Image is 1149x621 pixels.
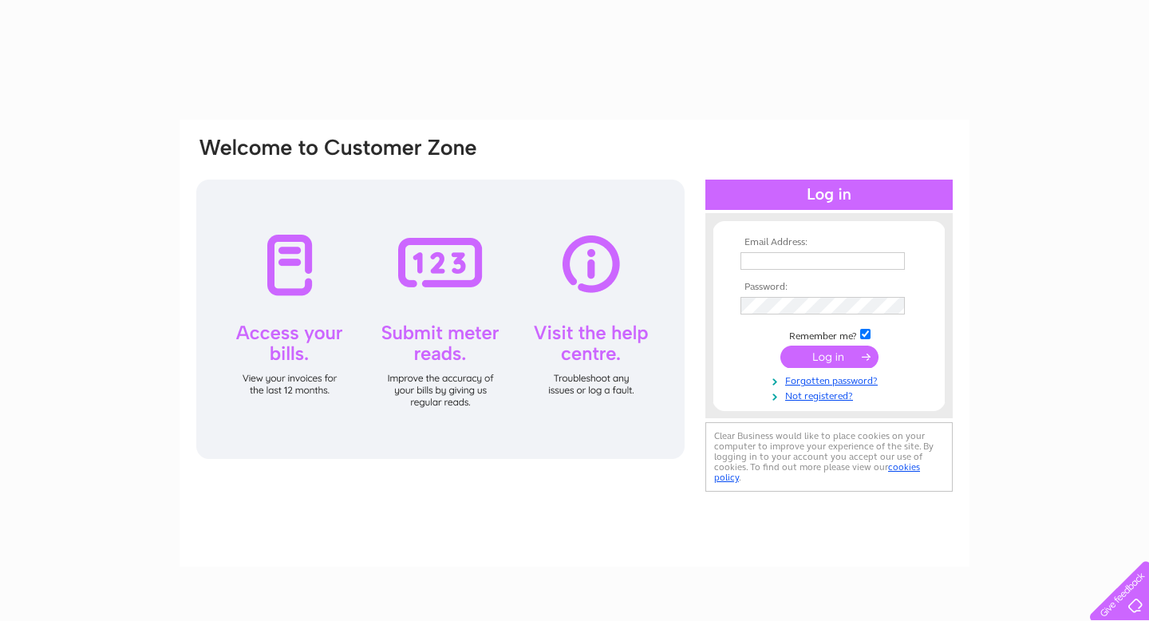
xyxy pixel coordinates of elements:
th: Password: [736,282,922,293]
input: Submit [780,346,879,368]
div: Clear Business would like to place cookies on your computer to improve your experience of the sit... [705,422,953,492]
a: cookies policy [714,461,920,483]
a: Not registered? [740,387,922,402]
th: Email Address: [736,237,922,248]
a: Forgotten password? [740,372,922,387]
td: Remember me? [736,326,922,342]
